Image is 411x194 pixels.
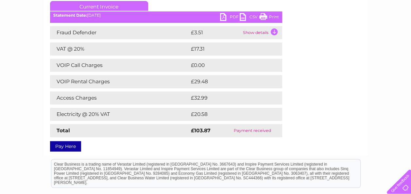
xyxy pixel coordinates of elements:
[312,28,327,33] a: Energy
[189,108,269,121] td: £20.58
[189,26,241,39] td: £3.51
[51,4,360,32] div: Clear Business is a trading name of Verastar Limited (registered in [GEOGRAPHIC_DATA] No. 3667643...
[50,42,189,56] td: VAT @ 20%
[50,13,282,18] div: [DATE]
[241,26,282,39] td: Show details
[240,13,259,23] a: CSV
[191,127,211,134] strong: £103.87
[57,127,70,134] strong: Total
[50,1,148,11] a: Current Invoice
[368,28,384,33] a: Contact
[223,124,282,137] td: Payment received
[50,59,189,72] td: VOIP Call Charges
[354,28,364,33] a: Blog
[50,108,189,121] td: Electricity @ 20% VAT
[50,91,189,105] td: Access Charges
[189,75,269,88] td: £29.48
[14,17,48,37] img: logo.png
[53,13,87,18] b: Statement Date:
[331,28,350,33] a: Telecoms
[296,28,308,33] a: Water
[220,13,240,23] a: PDF
[259,13,279,23] a: Print
[189,59,267,72] td: £0.00
[50,141,81,152] a: Pay Here
[288,3,333,11] a: 0333 014 3131
[50,75,189,88] td: VOIP Rental Charges
[389,28,405,33] a: Log out
[50,26,189,39] td: Fraud Defender
[189,42,267,56] td: £17.31
[189,91,269,105] td: £32.99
